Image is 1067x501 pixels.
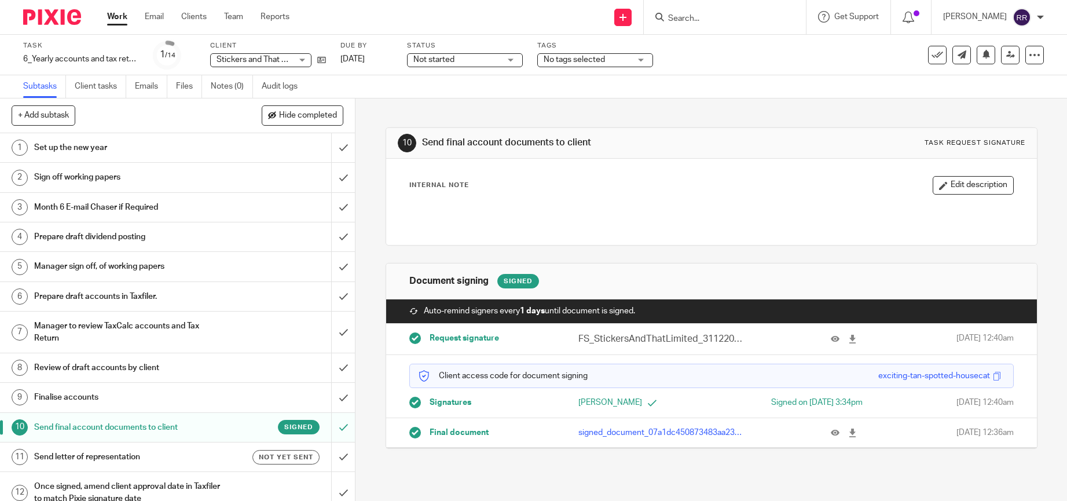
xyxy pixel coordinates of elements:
[261,11,289,23] a: Reports
[12,449,28,465] div: 11
[165,52,175,58] small: /14
[729,397,863,408] div: Signed on [DATE] 3:34pm
[409,275,489,287] h1: Document signing
[12,485,28,501] div: 12
[284,422,313,432] span: Signed
[407,41,523,50] label: Status
[262,105,343,125] button: Hide completed
[34,448,225,466] h1: Send letter of representation
[943,11,1007,23] p: [PERSON_NAME]
[419,370,588,382] p: Client access code for document signing
[520,307,545,315] strong: 1 days
[23,75,66,98] a: Subtasks
[578,397,712,408] p: [PERSON_NAME]
[135,75,167,98] a: Emails
[578,332,745,346] p: FS_StickersAndThatLimited_31122024_FINAL.pdf
[413,56,454,64] span: Not started
[398,134,416,152] div: 10
[262,75,306,98] a: Audit logs
[956,397,1014,408] span: [DATE] 12:40am
[12,170,28,186] div: 2
[667,14,771,24] input: Search
[181,11,207,23] a: Clients
[107,11,127,23] a: Work
[578,427,745,438] p: signed_document_07a1dc450873483aa23ca89061054a60.pdf
[211,75,253,98] a: Notes (0)
[409,181,469,190] p: Internal Note
[34,258,225,275] h1: Manager sign off, of working papers
[12,199,28,215] div: 3
[12,360,28,376] div: 8
[12,419,28,436] div: 10
[34,288,225,305] h1: Prepare draft accounts in Taxfiler.
[834,13,879,21] span: Get Support
[12,259,28,275] div: 5
[956,332,1014,346] span: [DATE] 12:40am
[176,75,202,98] a: Files
[34,389,225,406] h1: Finalise accounts
[34,228,225,246] h1: Prepare draft dividend posting
[34,419,225,436] h1: Send final account documents to client
[75,75,126,98] a: Client tasks
[424,305,635,317] span: Auto-remind signers every until document is signed.
[430,397,471,408] span: Signatures
[34,317,225,347] h1: Manager to review TaxCalc accounts and Tax Return
[34,139,225,156] h1: Set up the new year
[23,41,139,50] label: Task
[34,359,225,376] h1: Review of draft accounts by client
[340,55,365,63] span: [DATE]
[537,41,653,50] label: Tags
[422,137,736,149] h1: Send final account documents to client
[12,229,28,245] div: 4
[12,140,28,156] div: 1
[23,9,81,25] img: Pixie
[1013,8,1031,27] img: svg%3E
[878,370,990,382] div: exciting-tan-spotted-housecat
[12,288,28,305] div: 6
[933,176,1014,195] button: Edit description
[544,56,605,64] span: No tags selected
[259,452,313,462] span: Not yet sent
[956,427,1014,438] span: [DATE] 12:36am
[217,56,309,64] span: Stickers and That Limited
[279,111,337,120] span: Hide completed
[23,53,139,65] div: 6_Yearly accounts and tax return
[224,11,243,23] a: Team
[145,11,164,23] a: Email
[340,41,393,50] label: Due by
[12,324,28,341] div: 7
[430,427,489,438] span: Final document
[210,41,326,50] label: Client
[497,274,539,288] div: Signed
[430,332,499,344] span: Request signature
[12,389,28,405] div: 9
[34,169,225,186] h1: Sign off working papers
[925,138,1025,148] div: Task request signature
[12,105,75,125] button: + Add subtask
[34,199,225,216] h1: Month 6 E-mail Chaser if Required
[160,48,175,61] div: 1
